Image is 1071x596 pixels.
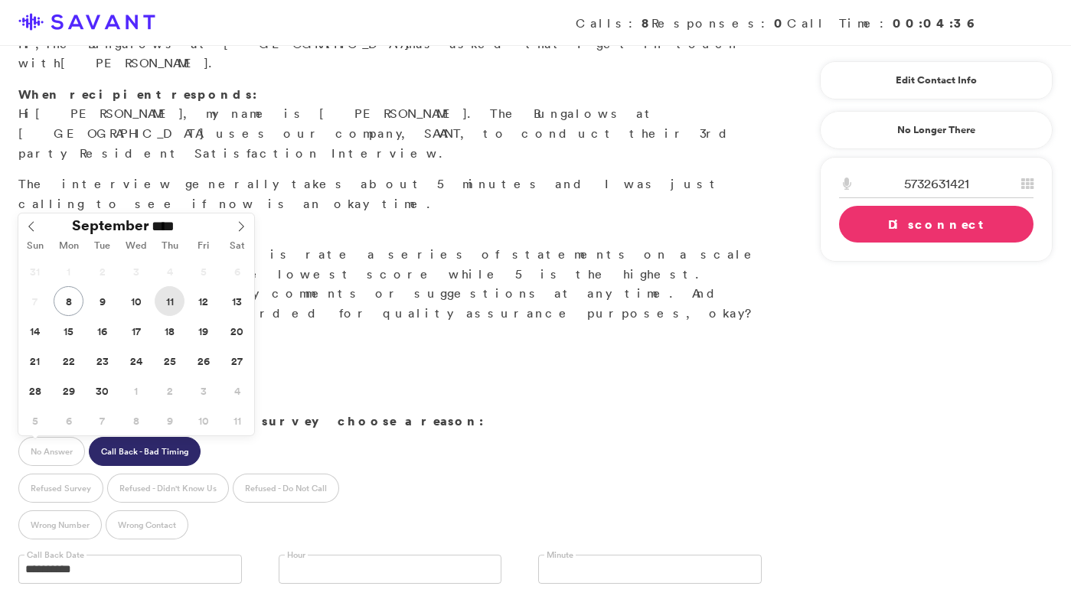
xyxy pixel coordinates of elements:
[121,346,151,376] span: September 24, 2025
[839,206,1033,243] a: Disconnect
[188,256,218,286] span: September 5, 2025
[54,316,83,346] span: September 15, 2025
[222,376,252,405] span: October 4, 2025
[18,437,85,466] label: No Answer
[18,174,762,213] p: The interview generally takes about 5 minutes and I was just calling to see if now is an okay time.
[188,346,218,376] span: September 26, 2025
[86,241,119,251] span: Tue
[18,85,762,163] p: Hi , my name is [PERSON_NAME]. The Bungalows at [GEOGRAPHIC_DATA] uses our company, SAVANT, to co...
[106,510,188,539] label: Wrong Contact
[18,510,102,539] label: Wrong Number
[121,376,151,405] span: October 1, 2025
[54,286,83,316] span: September 8, 2025
[35,106,183,121] span: [PERSON_NAME]
[20,405,50,435] span: October 5, 2025
[44,36,409,51] span: The Bungalows at [GEOGRAPHIC_DATA]
[121,256,151,286] span: September 3, 2025
[155,405,184,435] span: October 9, 2025
[54,376,83,405] span: September 29, 2025
[20,256,50,286] span: August 31, 2025
[188,405,218,435] span: October 10, 2025
[18,225,762,323] p: Great. What you'll do is rate a series of statements on a scale of 1 to 5. 1 is the lowest score ...
[220,241,254,251] span: Sat
[20,316,50,346] span: September 14, 2025
[893,15,976,31] strong: 00:04:36
[188,376,218,405] span: October 3, 2025
[87,346,117,376] span: September 23, 2025
[87,256,117,286] span: September 2, 2025
[20,286,50,316] span: September 7, 2025
[285,549,308,561] label: Hour
[121,316,151,346] span: September 17, 2025
[155,316,184,346] span: September 18, 2025
[153,241,187,251] span: Thu
[20,376,50,405] span: September 28, 2025
[87,286,117,316] span: September 9, 2025
[24,549,87,561] label: Call Back Date
[544,549,576,561] label: Minute
[107,474,229,503] label: Refused - Didn't Know Us
[54,346,83,376] span: September 22, 2025
[52,241,86,251] span: Mon
[155,376,184,405] span: October 2, 2025
[222,286,252,316] span: September 13, 2025
[155,286,184,316] span: September 11, 2025
[87,376,117,405] span: September 30, 2025
[233,474,339,503] label: Refused - Do Not Call
[222,316,252,346] span: September 20, 2025
[18,241,52,251] span: Sun
[87,405,117,435] span: October 7, 2025
[839,68,1033,93] a: Edit Contact Info
[121,405,151,435] span: October 8, 2025
[222,405,252,435] span: October 11, 2025
[222,346,252,376] span: September 27, 2025
[54,405,83,435] span: October 6, 2025
[121,286,151,316] span: September 10, 2025
[72,218,149,233] span: September
[155,346,184,376] span: September 25, 2025
[20,346,50,376] span: September 21, 2025
[119,241,153,251] span: Wed
[18,86,257,103] strong: When recipient responds:
[774,15,787,31] strong: 0
[89,437,201,466] label: Call Back - Bad Timing
[18,474,103,503] label: Refused Survey
[60,55,208,70] span: [PERSON_NAME]
[149,218,204,234] input: Year
[87,316,117,346] span: September 16, 2025
[188,316,218,346] span: September 19, 2025
[54,256,83,286] span: September 1, 2025
[642,15,651,31] strong: 8
[187,241,220,251] span: Fri
[155,256,184,286] span: September 4, 2025
[820,111,1053,149] a: No Longer There
[188,286,218,316] span: September 12, 2025
[222,256,252,286] span: September 6, 2025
